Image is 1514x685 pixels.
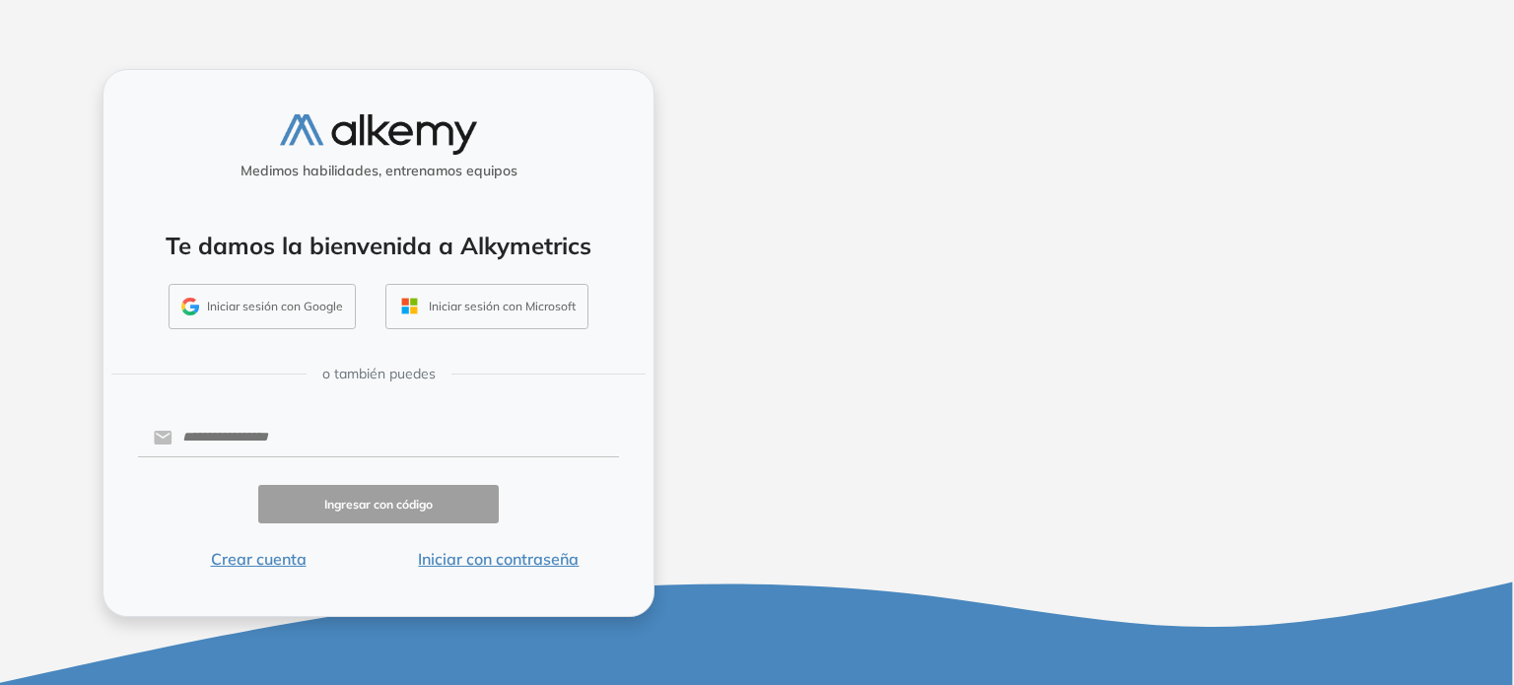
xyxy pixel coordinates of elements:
img: OUTLOOK_ICON [398,295,421,317]
button: Ingresar con código [258,485,499,523]
span: o también puedes [322,364,436,384]
button: Iniciar con contraseña [378,547,619,571]
button: Crear cuenta [138,547,378,571]
button: Iniciar sesión con Microsoft [385,284,588,329]
img: GMAIL_ICON [181,298,199,315]
iframe: Chat Widget [1415,590,1514,685]
button: Iniciar sesión con Google [169,284,356,329]
h4: Te damos la bienvenida a Alkymetrics [129,232,628,260]
img: logo-alkemy [280,114,477,155]
h5: Medimos habilidades, entrenamos equipos [111,163,646,179]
